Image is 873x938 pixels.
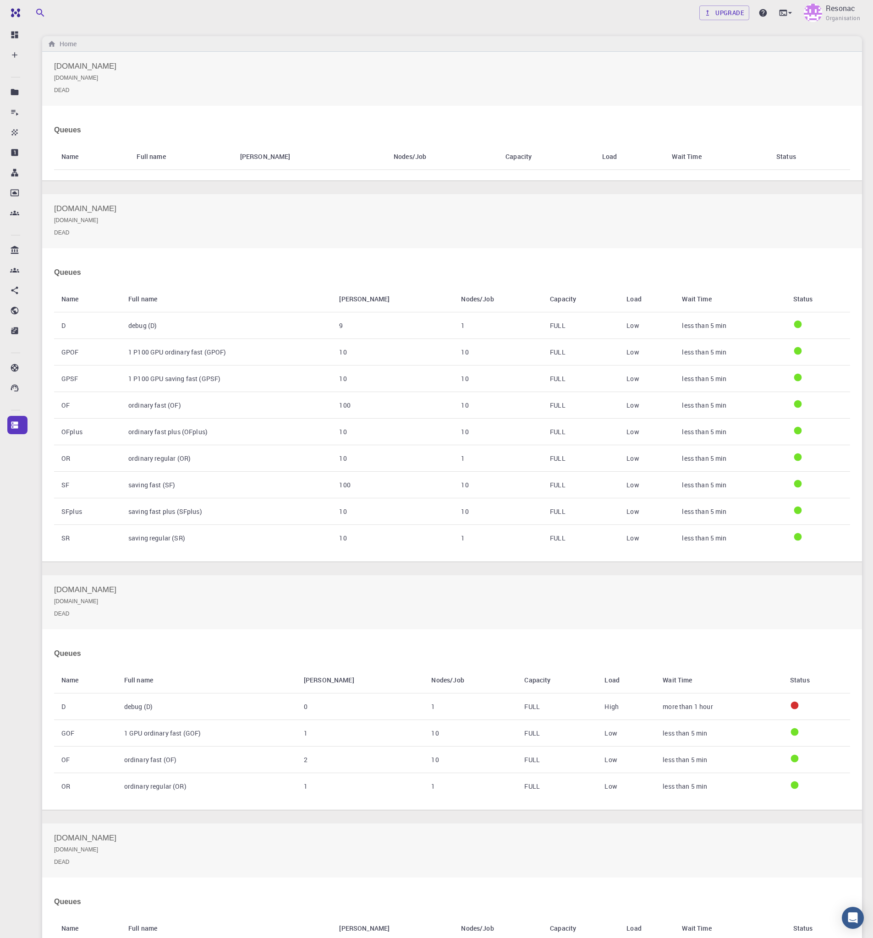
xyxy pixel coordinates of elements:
[117,747,296,773] td: ordinary fast (OF)
[675,472,785,498] td: less than 5 min
[121,312,332,339] td: debug (D)
[454,525,543,551] td: 1
[675,498,785,525] td: less than 5 min
[424,667,517,693] th: Nodes/Job
[54,667,117,693] th: Name
[54,268,850,277] h4: Queues
[454,392,543,419] td: 10
[7,8,20,17] img: logo
[54,205,850,237] h2: [DOMAIN_NAME]
[769,144,850,170] th: Status
[675,312,785,339] td: less than 5 min
[117,720,296,747] td: 1 GPU ordinary fast (GOF)
[517,773,597,800] td: FULL
[543,525,619,551] td: FULL
[332,392,454,419] td: 100
[332,445,454,472] td: 10
[517,747,597,773] td: FULL
[619,286,675,312] th: Load
[454,498,543,525] td: 10
[54,229,850,237] small: DEAD
[675,392,785,419] td: less than 5 min
[332,525,454,551] td: 10
[296,720,424,747] td: 1
[332,286,454,312] th: [PERSON_NAME]
[54,597,850,606] small: [DOMAIN_NAME]
[117,773,296,800] td: ordinary regular (OR)
[543,419,619,445] td: FULL
[595,144,665,170] th: Load
[543,339,619,365] td: FULL
[121,419,332,445] td: ordinary fast plus (OFplus)
[121,445,332,472] td: ordinary regular (OR)
[675,419,785,445] td: less than 5 min
[332,312,454,339] td: 9
[129,144,232,170] th: Full name
[619,472,675,498] td: Low
[454,472,543,498] td: 10
[619,312,675,339] td: Low
[54,498,121,525] th: SFplus
[121,498,332,525] td: saving fast plus (SFplus)
[121,472,332,498] td: saving fast (SF)
[296,693,424,720] td: 0
[543,392,619,419] td: FULL
[424,693,517,720] td: 1
[675,286,785,312] th: Wait Time
[54,845,850,854] small: [DOMAIN_NAME]
[675,525,785,551] td: less than 5 min
[517,693,597,720] td: FULL
[454,419,543,445] td: 10
[54,649,850,658] h4: Queues
[54,693,117,720] th: D
[332,472,454,498] td: 100
[454,312,543,339] td: 1
[543,286,619,312] th: Capacity
[424,773,517,800] td: 1
[619,365,675,392] td: Low
[121,339,332,365] td: 1 P100 GPU ordinary fast (GPOF)
[54,286,121,312] th: Name
[332,339,454,365] td: 10
[454,339,543,365] td: 10
[517,667,597,693] th: Capacity
[517,720,597,747] td: FULL
[619,392,675,419] td: Low
[54,720,117,747] th: GOF
[655,773,783,800] td: less than 5 min
[54,773,117,800] th: OR
[826,3,855,14] p: Resonac
[54,216,850,225] small: [DOMAIN_NAME]
[826,14,860,23] span: Organisation
[786,286,850,312] th: Status
[543,312,619,339] td: FULL
[121,525,332,551] td: saving regular (SR)
[454,445,543,472] td: 1
[54,86,850,95] small: DEAD
[454,365,543,392] td: 10
[655,747,783,773] td: less than 5 min
[597,747,655,773] td: Low
[619,419,675,445] td: Low
[121,286,332,312] th: Full name
[121,365,332,392] td: 1 P100 GPU saving fast (GPSF)
[619,498,675,525] td: Low
[655,667,783,693] th: Wait Time
[54,312,121,339] th: D
[332,498,454,525] td: 10
[597,667,655,693] th: Load
[597,720,655,747] td: Low
[46,39,78,49] nav: breadcrumb
[424,720,517,747] td: 10
[619,445,675,472] td: Low
[54,74,850,82] small: [DOMAIN_NAME]
[56,39,77,49] h6: Home
[842,907,864,929] div: Open Intercom Messenger
[54,586,850,618] h2: [DOMAIN_NAME]
[296,667,424,693] th: [PERSON_NAME]
[54,419,121,445] th: OFplus
[296,747,424,773] td: 2
[54,126,850,134] h4: Queues
[655,693,783,720] td: more than 1 hour
[619,525,675,551] td: Low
